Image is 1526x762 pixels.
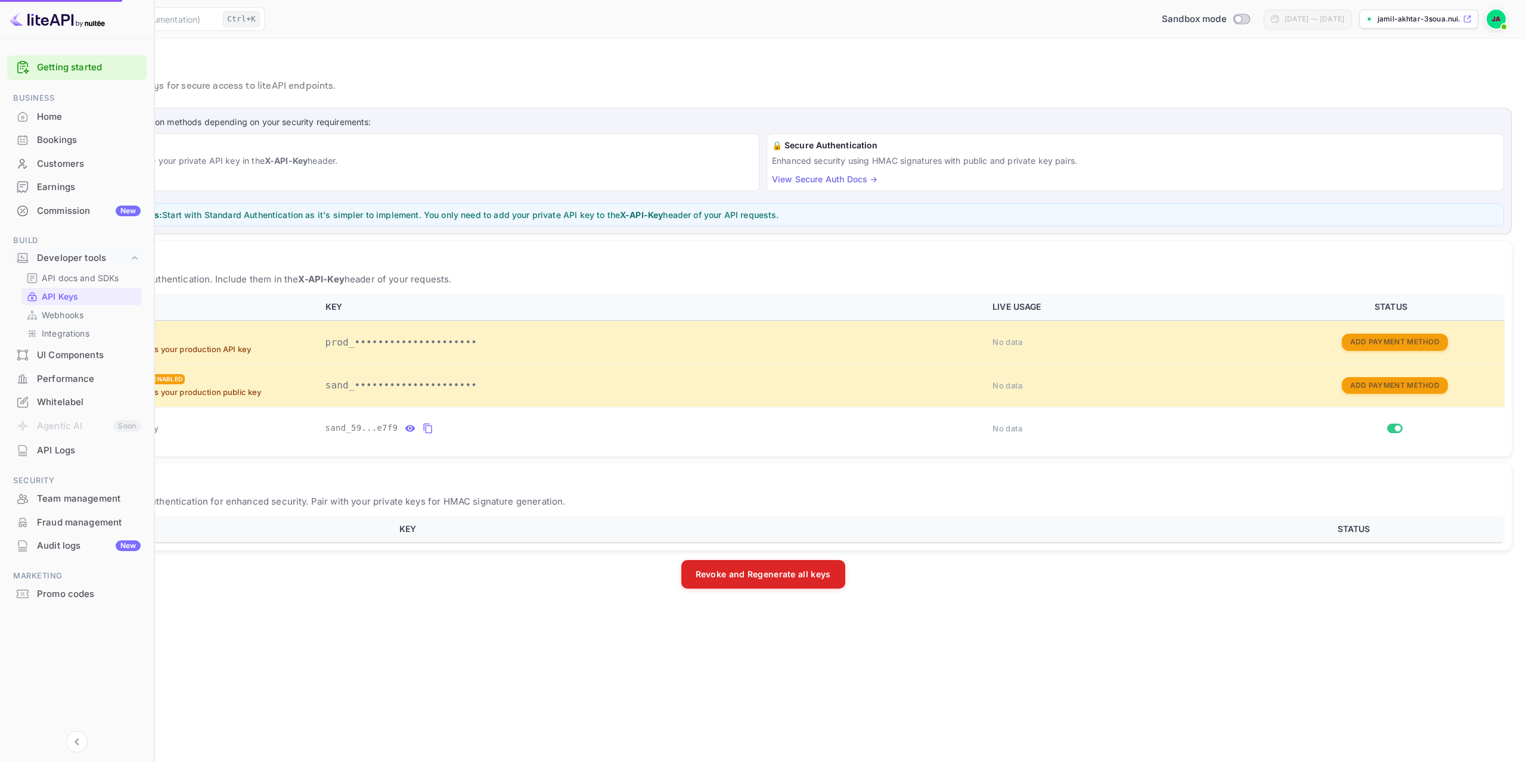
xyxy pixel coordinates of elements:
[298,273,344,285] strong: X-API-Key
[7,391,147,413] a: Whitelabel
[21,516,392,543] th: NAME
[325,378,979,393] p: sand_•••••••••••••••••••••
[21,269,142,287] div: API docs and SDKs
[7,200,147,223] div: CommissionNew
[7,105,147,127] a: Home
[21,272,1505,287] p: Use these keys for Standard Authentication. Include them in the header of your requests.
[7,234,147,247] span: Build
[1487,10,1506,29] img: Jamil Akhtar
[1162,13,1227,26] span: Sandbox mode
[265,155,308,166] strong: X-API-Key
[7,583,147,605] a: Promo codes
[7,92,147,105] span: Business
[37,61,141,74] a: Getting started
[21,248,1505,268] h5: Private API Keys
[37,516,141,530] div: Fraud management
[7,487,147,511] div: Team management
[37,372,141,386] div: Performance
[7,153,147,176] div: Customers
[325,422,398,434] span: sand_59...e7f9
[37,251,129,265] div: Developer tools
[992,337,1022,347] span: No data
[7,55,147,80] div: Getting started
[26,309,137,321] a: Webhooks
[21,516,1505,543] table: public api keys table
[7,474,147,487] span: Security
[7,129,147,151] a: Bookings
[116,540,141,551] div: New
[1378,14,1460,24] p: jamil-akhtar-3soua.nui...
[992,424,1022,433] span: No data
[21,471,1505,490] h5: Public API Keys
[620,210,663,220] strong: X-API-Key
[116,206,141,216] div: New
[21,288,142,305] div: API Keys
[7,511,147,533] a: Fraud management
[7,570,147,583] span: Marketing
[223,11,260,27] div: Ctrl+K
[7,129,147,152] div: Bookings
[37,181,141,194] div: Earnings
[1342,380,1448,390] a: Add Payment Method
[772,139,1499,152] h6: 🔒 Secure Authentication
[37,349,141,362] div: UI Components
[37,444,141,458] div: API Logs
[7,248,147,269] div: Developer tools
[7,487,147,509] a: Team management
[7,176,147,198] a: Earnings
[7,176,147,199] div: Earnings
[681,560,845,589] button: Revoke and Regenerate all keys
[42,327,89,340] p: Integrations
[7,439,147,461] a: API Logs
[21,494,1505,509] p: Use these keys with Secure Authentication for enhanced security. Pair with your private keys for ...
[318,294,986,321] th: KEY
[7,534,147,558] div: Audit logsNew
[7,534,147,556] a: Audit logsNew
[21,294,318,321] th: NAME
[21,294,1505,449] table: private api keys table
[985,294,1282,321] th: LIVE USAGE
[26,272,137,284] a: API docs and SDKs
[1342,334,1448,351] button: Add Payment Method
[37,396,141,409] div: Whitelabel
[7,511,147,534] div: Fraud management
[1208,516,1505,543] th: STATUS
[7,368,147,391] div: Performance
[27,139,754,152] h6: 📋 Standard Authentication
[7,344,147,366] a: UI Components
[27,154,754,167] p: Simple and straightforward. Use your private API key in the header.
[7,391,147,414] div: Whitelabel
[26,290,137,303] a: API Keys
[33,387,311,399] p: Add a payment method to access your production public key
[42,290,78,303] p: API Keys
[21,325,142,342] div: Integrations
[772,154,1499,167] p: Enhanced security using HMAC signatures with public and private key pairs.
[37,110,141,124] div: Home
[10,10,105,29] img: LiteAPI logo
[1157,13,1254,26] div: Switch to Production mode
[42,309,83,321] p: Webhooks
[33,344,311,356] p: Add a payment method to access your production API key
[22,116,1504,129] p: LiteAPI supports two authentication methods depending on your security requirements:
[7,344,147,367] div: UI Components
[14,53,1512,77] p: API Keys
[37,133,141,147] div: Bookings
[7,439,147,462] div: API Logs
[42,272,119,284] p: API docs and SDKs
[1282,294,1505,321] th: STATUS
[135,374,185,384] div: Not enabled
[7,105,147,129] div: Home
[1285,14,1344,24] div: [DATE] — [DATE]
[772,174,877,184] a: View Secure Auth Docs →
[26,327,137,340] a: Integrations
[21,306,142,324] div: Webhooks
[66,731,88,752] button: Collapse navigation
[27,209,1499,221] p: 💡 Start with Standard Authentication as it's simpler to implement. You only need to add your priv...
[7,200,147,222] a: CommissionNew
[1342,337,1448,347] a: Add Payment Method
[325,335,979,350] p: prod_•••••••••••••••••••••
[37,539,141,553] div: Audit logs
[1342,377,1448,394] button: Add Payment Method
[7,583,147,606] div: Promo codes
[14,79,1512,94] p: Create and manage your API keys for secure access to liteAPI endpoints.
